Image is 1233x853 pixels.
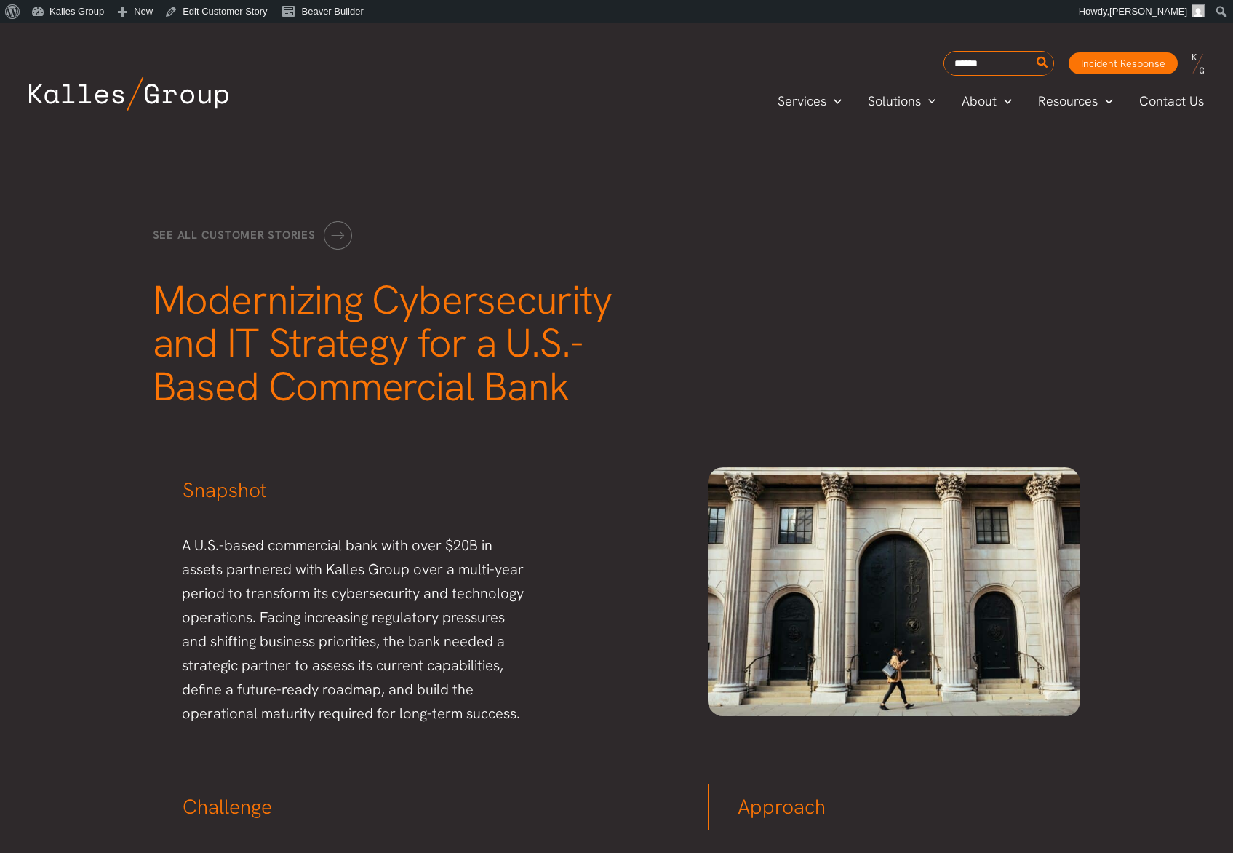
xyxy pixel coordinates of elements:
[708,784,1081,821] h3: Approach
[153,221,352,250] a: See all customer stories
[921,90,936,112] span: Menu Toggle
[153,467,526,504] h3: Snapshot
[1109,6,1187,17] span: [PERSON_NAME]
[153,274,612,413] span: Modernizing Cybersecurity and IT Strategy for a U.S.-Based Commercial Bank
[962,90,997,112] span: About
[1034,52,1052,75] button: Search
[765,90,855,112] a: ServicesMenu Toggle
[1098,90,1113,112] span: Menu Toggle
[855,90,949,112] a: SolutionsMenu Toggle
[153,784,526,821] h3: Challenge
[765,89,1218,113] nav: Primary Site Navigation
[1038,90,1098,112] span: Resources
[868,90,921,112] span: Solutions
[708,467,1081,716] img: Modern cybersecurity and digital strategy in financial institutions
[29,77,228,111] img: Kalles Group
[1025,90,1126,112] a: ResourcesMenu Toggle
[778,90,826,112] span: Services
[1126,90,1218,112] a: Contact Us
[1069,52,1178,74] a: Incident Response
[1139,90,1204,112] span: Contact Us
[997,90,1012,112] span: Menu Toggle
[182,533,526,726] p: A U.S.-based commercial bank with over $20B in assets partnered with Kalles Group over a multi-ye...
[826,90,842,112] span: Menu Toggle
[949,90,1025,112] a: AboutMenu Toggle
